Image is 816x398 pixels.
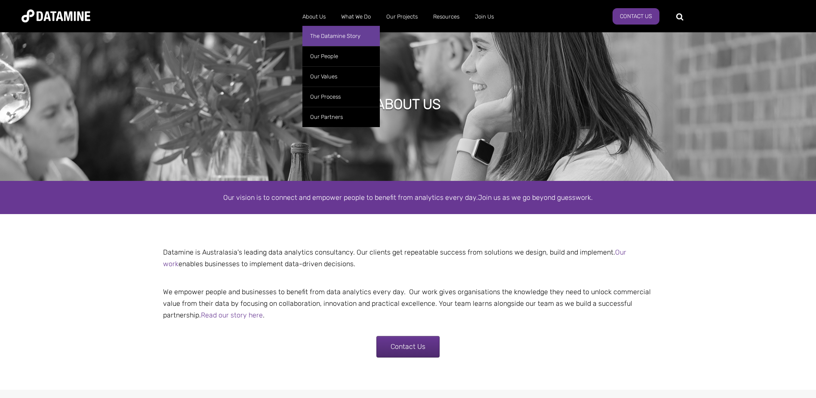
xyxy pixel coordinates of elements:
[376,336,440,358] a: Contact Us
[379,6,425,28] a: Our Projects
[157,246,660,270] p: Datamine is Australasia's leading data analytics consultancy. Our clients get repeatable success ...
[478,193,593,202] span: Join us as we go beyond guesswork.
[157,274,660,321] p: We empower people and businesses to benefit from data analytics every day. Our work gives organis...
[223,193,478,202] span: Our vision is to connect and empower people to benefit from analytics every day.
[467,6,502,28] a: Join Us
[302,87,380,107] a: Our Process
[302,26,380,46] a: The Datamine Story
[302,66,380,87] a: Our Values
[333,6,379,28] a: What We Do
[22,9,90,22] img: Datamine
[302,107,380,127] a: Our Partners
[302,46,380,66] a: Our People
[295,6,333,28] a: About Us
[613,8,659,25] a: Contact Us
[425,6,467,28] a: Resources
[376,95,441,114] h1: ABOUT US
[391,342,425,351] span: Contact Us
[201,311,263,319] a: Read our story here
